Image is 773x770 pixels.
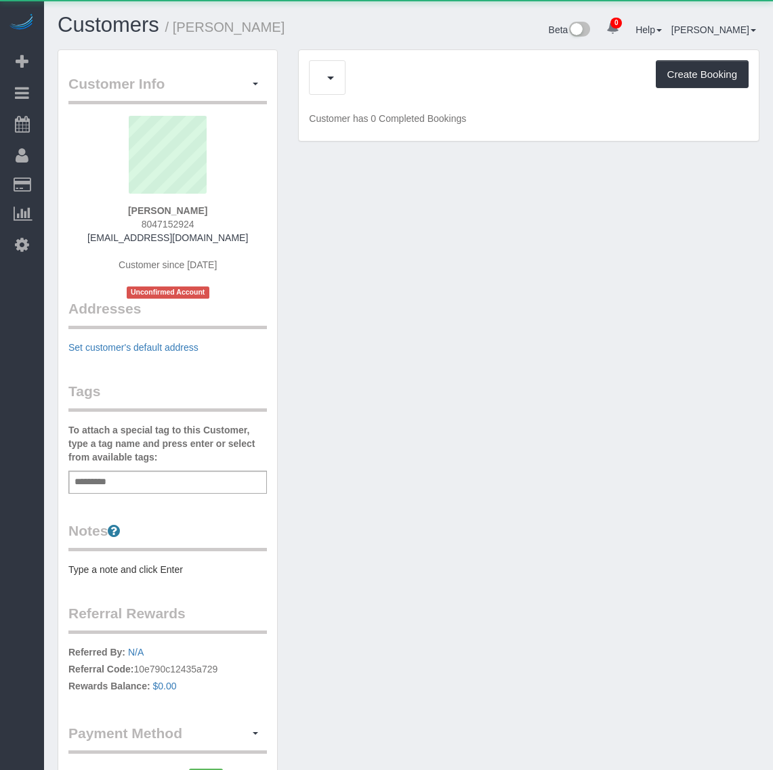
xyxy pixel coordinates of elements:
[656,60,749,89] button: Create Booking
[119,259,217,270] span: Customer since [DATE]
[68,381,267,412] legend: Tags
[68,723,267,754] legend: Payment Method
[58,13,159,37] a: Customers
[68,645,125,659] label: Referred By:
[8,14,35,33] img: Automaid Logo
[568,22,590,39] img: New interface
[68,423,267,464] label: To attach a special tag to this Customer, type a tag name and press enter or select from availabl...
[68,563,267,576] pre: Type a note and click Enter
[68,662,133,676] label: Referral Code:
[153,681,177,691] a: $0.00
[671,24,756,35] a: [PERSON_NAME]
[68,645,267,696] p: 10e790c12435a729
[600,14,626,43] a: 0
[68,342,199,353] a: Set customer's default address
[87,232,248,243] a: [EMAIL_ADDRESS][DOMAIN_NAME]
[127,286,209,298] span: Unconfirmed Account
[309,112,749,125] p: Customer has 0 Completed Bookings
[165,20,285,35] small: / [PERSON_NAME]
[68,603,267,634] legend: Referral Rewards
[68,679,150,693] label: Rewards Balance:
[142,219,194,230] span: 8047152924
[610,18,622,28] span: 0
[128,647,144,658] a: N/A
[128,205,207,216] strong: [PERSON_NAME]
[68,74,267,104] legend: Customer Info
[68,521,267,551] legend: Notes
[549,24,591,35] a: Beta
[635,24,662,35] a: Help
